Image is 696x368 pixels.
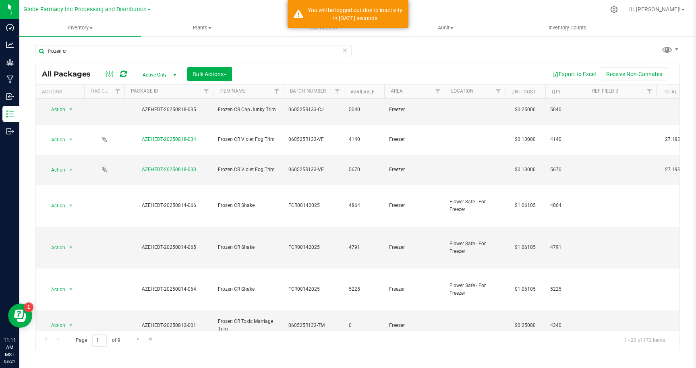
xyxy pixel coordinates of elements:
[218,136,279,143] span: Frozen CR Violet Fog Trim
[218,202,279,209] span: Frozen CR Shake
[288,106,339,114] span: 060525R133-CJ
[550,166,581,174] span: 5670
[6,23,14,31] inline-svg: Dashboard
[663,89,692,95] a: Total THC%
[42,89,81,95] div: Actions
[505,227,545,269] td: $1.06105
[66,134,76,145] span: select
[288,136,339,143] span: 060525R133-VF
[618,334,671,346] span: 1 - 20 of 172 items
[507,19,628,36] a: Inventory Counts
[431,85,445,98] a: Filter
[342,45,348,56] span: Clear
[6,127,14,135] inline-svg: Outbound
[349,106,379,114] span: 5040
[6,58,14,66] inline-svg: Grow
[389,202,440,209] span: Freezer
[218,106,279,114] span: Frozen CR Cap Junky Trim
[661,134,687,145] span: 27.1932
[270,85,284,98] a: Filter
[550,202,581,209] span: 4864
[6,75,14,83] inline-svg: Manufacturing
[389,322,440,329] span: Freezer
[263,19,385,36] a: Lab Results
[111,85,124,98] a: Filter
[193,71,227,77] span: Bulk Actions
[505,95,545,125] td: $0.25000
[385,19,506,36] a: Audit
[349,285,379,293] span: 5225
[24,302,33,312] iframe: Resource center unread badge
[66,242,76,253] span: select
[628,6,681,12] span: Hi, [PERSON_NAME]!
[505,310,545,341] td: $0.25000
[538,24,597,31] span: Inventory Counts
[44,242,66,253] span: Action
[592,88,618,94] a: Ref Field 3
[145,334,157,345] a: Go to the last page
[552,89,561,95] a: Qty
[550,322,581,329] span: 4340
[220,88,245,94] a: Item Name
[42,70,99,79] span: All Packages
[550,285,581,293] span: 5225
[35,45,352,57] input: Search Package ID, Item Name, SKU, Lot or Part Number...
[123,244,214,251] div: AZEHEDT-20250814-065
[389,136,440,143] span: Freezer
[141,24,262,31] span: Plants
[661,164,687,176] span: 27.1932
[132,334,144,345] a: Go to the next page
[123,106,214,114] div: AZEHEDT-20250818-035
[218,318,279,333] span: Frozen CR Toxic Marriage Trim
[512,89,536,95] a: Unit Cost
[288,166,339,174] span: 060525R133-VF
[350,89,375,95] a: Available
[8,304,32,328] iframe: Resource center
[4,358,16,364] p: 08/21
[66,104,76,115] span: select
[391,88,403,94] a: Area
[218,166,279,174] span: Frozen CR Violet Fog Trim
[131,88,158,94] a: Package ID
[218,285,279,293] span: Frozen CR Shake
[389,285,440,293] span: Freezer
[123,322,214,329] div: AZEHEDT-20250812-001
[389,244,440,251] span: Freezer
[389,106,440,114] span: Freezer
[449,282,500,297] span: Flower Safe - For Freezer
[547,67,601,81] button: Export to Excel
[123,202,214,209] div: AZEHEDT-20250814-066
[200,85,213,98] a: Filter
[451,88,474,94] a: Location
[349,136,379,143] span: 4140
[449,198,500,213] span: Flower Safe - For Freezer
[609,6,619,13] div: Manage settings
[505,269,545,310] td: $1.06105
[44,164,66,176] span: Action
[4,337,16,358] p: 11:11 AM MST
[308,6,402,22] div: You will be logged out due to inactivity in 1785 seconds
[288,202,339,209] span: FCR08142025
[187,67,232,81] button: Bulk Actions
[141,19,263,36] a: Plants
[44,134,66,145] span: Action
[92,334,107,347] input: 1
[288,244,339,251] span: FCR08142025
[492,85,505,98] a: Filter
[142,167,196,172] a: AZEHEDT-20250818-033
[44,104,66,115] span: Action
[505,155,545,185] td: $0.13000
[6,93,14,101] inline-svg: Inbound
[44,200,66,211] span: Action
[6,41,14,49] inline-svg: Analytics
[69,334,127,347] span: Page of 9
[23,6,147,13] span: Globe Farmacy Inc Processing and Distribution
[44,284,66,295] span: Action
[601,67,667,81] button: Receive Non-Cannabis
[290,88,326,94] a: Batch Number
[66,200,76,211] span: select
[84,85,124,99] th: Has COA
[449,240,500,255] span: Flower Safe - For Freezer
[288,285,339,293] span: FCR08142025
